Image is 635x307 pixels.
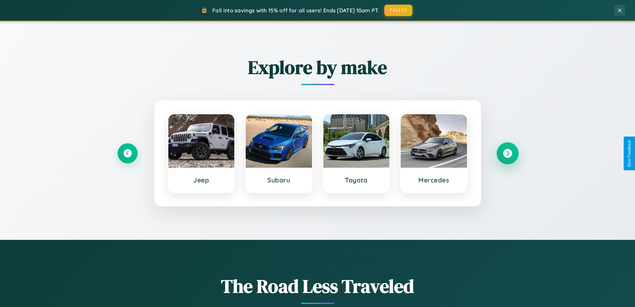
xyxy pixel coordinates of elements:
[252,176,305,184] h3: Subaru
[175,176,228,184] h3: Jeep
[212,7,379,14] span: Fall into savings with 15% off for all users! Ends [DATE] 10am PT.
[118,54,518,80] h2: Explore by make
[627,140,632,167] div: Give Feedback
[118,273,518,299] h1: The Road Less Traveled
[384,5,412,16] button: FALL15
[407,176,460,184] h3: Mercedes
[330,176,383,184] h3: Toyota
